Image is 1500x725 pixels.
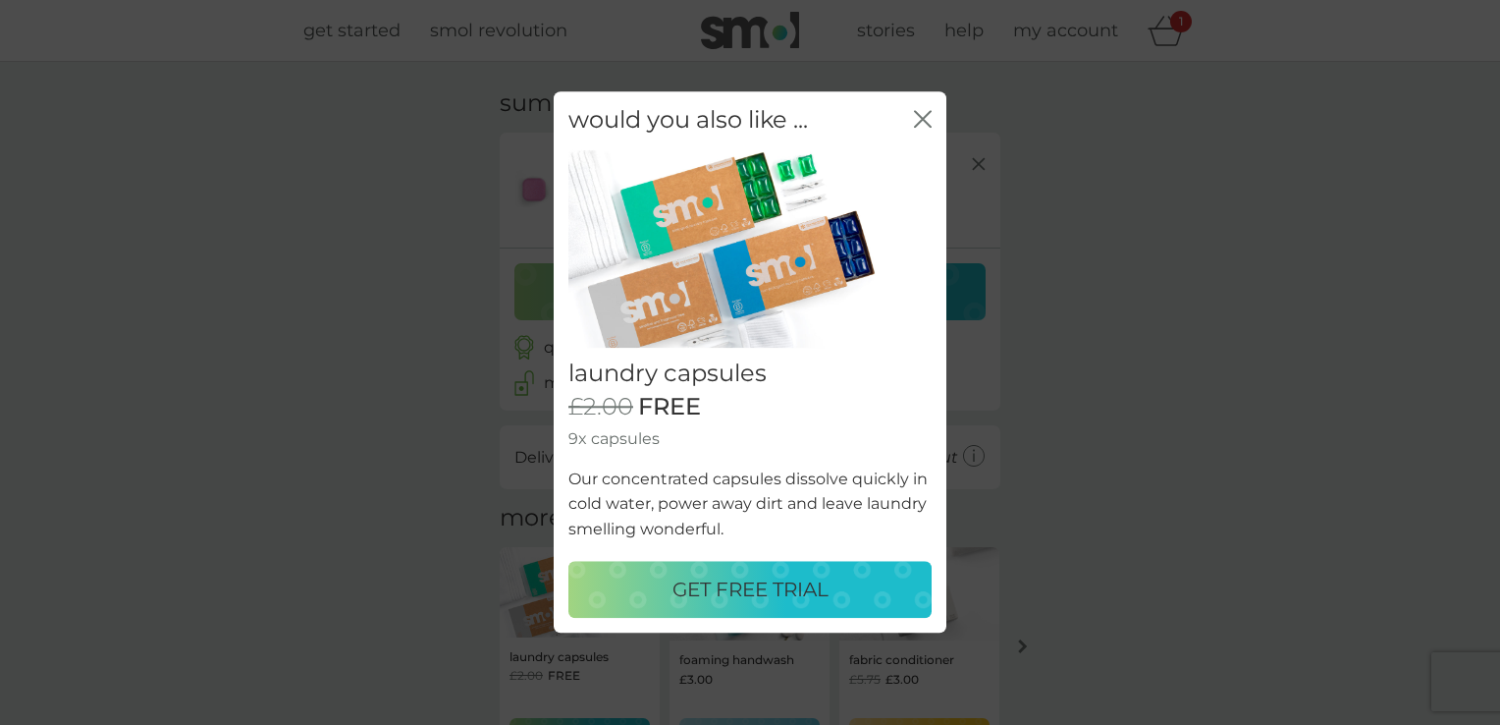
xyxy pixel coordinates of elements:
h2: laundry capsules [568,361,932,389]
p: GET FREE TRIAL [672,575,829,606]
p: 9x capsules [568,426,932,452]
button: GET FREE TRIAL [568,562,932,619]
span: FREE [638,394,701,422]
button: close [914,110,932,131]
p: Our concentrated capsules dissolve quickly in cold water, power away dirt and leave laundry smell... [568,467,932,542]
span: £2.00 [568,394,633,422]
h2: would you also like ... [568,106,808,135]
